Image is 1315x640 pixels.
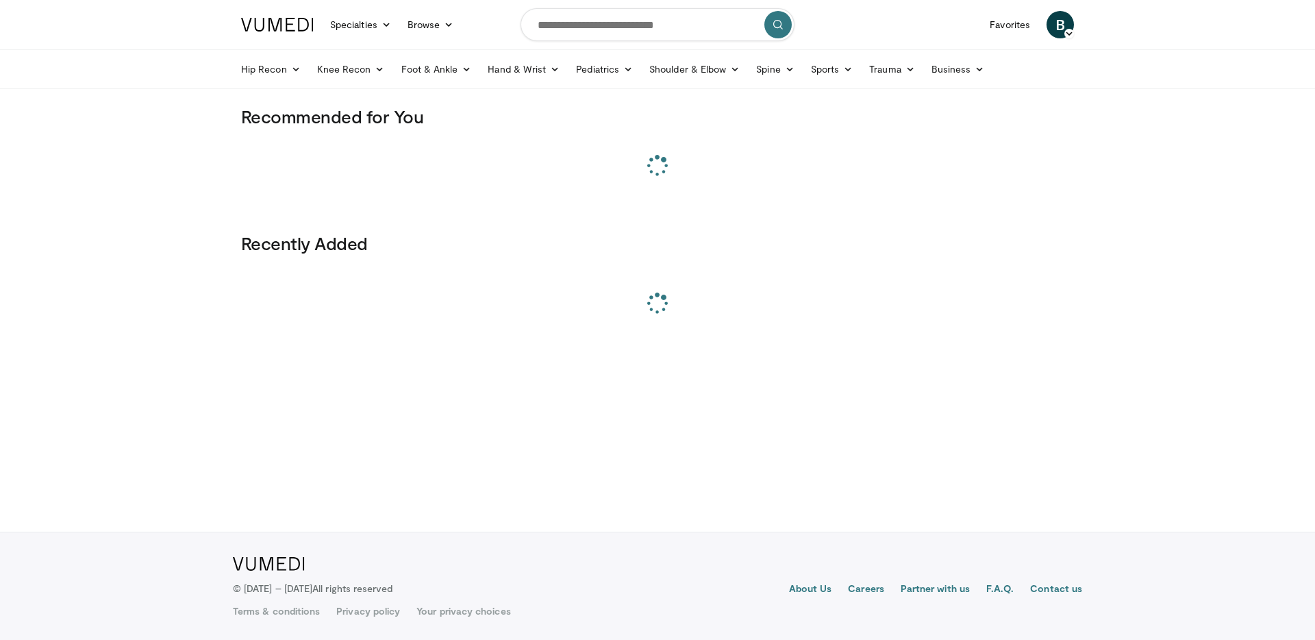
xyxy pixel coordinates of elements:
a: Careers [848,582,884,598]
a: Favorites [981,11,1038,38]
a: Browse [399,11,462,38]
a: B [1047,11,1074,38]
img: VuMedi Logo [241,18,314,32]
h3: Recently Added [241,232,1074,254]
span: All rights reserved [312,582,392,594]
a: Spine [748,56,802,83]
a: Specialties [322,11,399,38]
a: Business [923,56,993,83]
a: Privacy policy [336,604,400,618]
a: About Us [789,582,832,598]
a: Trauma [861,56,923,83]
a: F.A.Q. [986,582,1014,598]
a: Knee Recon [309,56,393,83]
a: Hand & Wrist [479,56,568,83]
a: Contact us [1030,582,1082,598]
img: VuMedi Logo [233,557,305,571]
a: Sports [803,56,862,83]
a: Shoulder & Elbow [641,56,748,83]
h3: Recommended for You [241,106,1074,127]
p: © [DATE] – [DATE] [233,582,393,595]
input: Search topics, interventions [521,8,794,41]
a: Terms & conditions [233,604,320,618]
a: Your privacy choices [416,604,510,618]
a: Pediatrics [568,56,641,83]
a: Foot & Ankle [393,56,480,83]
a: Partner with us [901,582,970,598]
a: Hip Recon [233,56,309,83]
